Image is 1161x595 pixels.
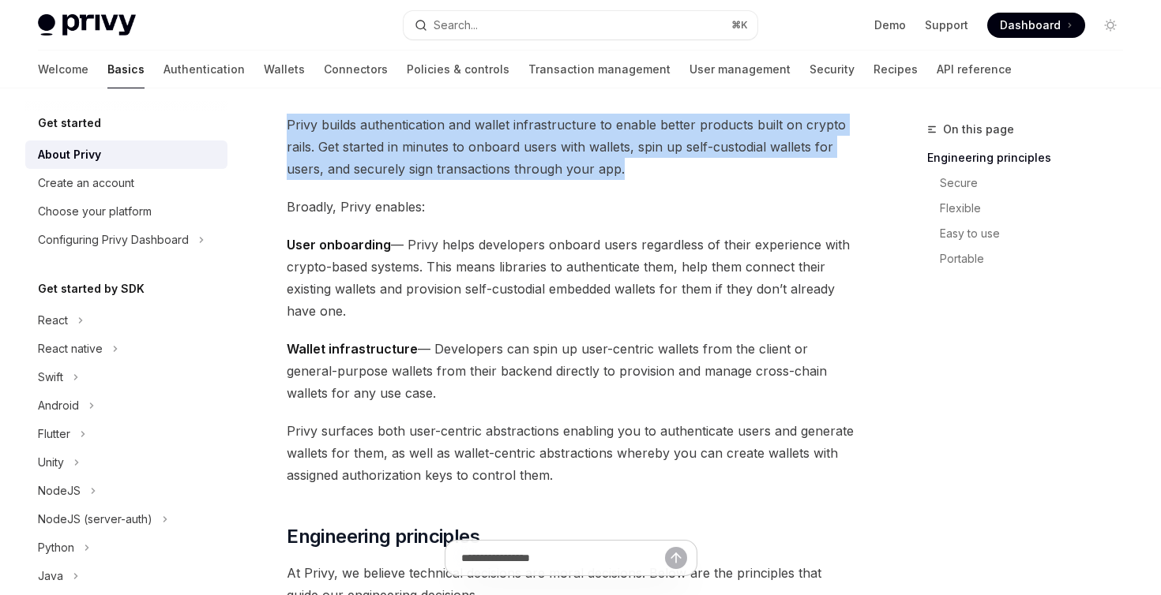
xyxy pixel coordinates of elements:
div: Search... [434,16,478,35]
button: Configuring Privy Dashboard [25,226,227,254]
div: Flutter [38,425,70,443]
a: About Privy [25,140,227,169]
a: Connectors [324,51,388,88]
span: — Developers can spin up user-centric wallets from the client or general-purpose wallets from the... [287,338,855,404]
span: Dashboard [1000,17,1061,33]
a: Flexible [927,196,1136,221]
a: Portable [927,246,1136,271]
div: Python [38,538,74,557]
img: light logo [38,14,136,36]
a: Authentication [163,51,245,88]
div: React native [38,339,103,358]
a: Policies & controls [407,51,509,88]
button: Toggle dark mode [1098,13,1123,38]
a: Create an account [25,169,227,197]
a: Wallets [264,51,305,88]
h5: Get started by SDK [38,279,145,298]
div: About Privy [38,145,101,164]
button: Python [25,533,227,562]
div: React [38,311,68,330]
div: Choose your platform [38,202,152,221]
span: — Privy helps developers onboard users regardless of their experience with crypto-based systems. ... [287,234,855,322]
button: Unity [25,448,227,477]
a: Transaction management [528,51,671,88]
span: Privy surfaces both user-centric abstractions enabling you to authenticate users and generate wal... [287,420,855,486]
span: Engineering principles [287,524,479,549]
button: Java [25,562,227,590]
a: Choose your platform [25,197,227,226]
a: Welcome [38,51,88,88]
h5: Get started [38,114,101,133]
a: Easy to use [927,221,1136,246]
div: NodeJS [38,481,81,500]
a: Secure [927,170,1136,196]
strong: User onboarding [287,237,391,253]
button: Swift [25,363,227,391]
div: Configuring Privy Dashboard [38,230,189,249]
div: Create an account [38,174,134,193]
a: API reference [937,51,1012,88]
div: Unity [38,453,64,472]
div: NodeJS (server-auth) [38,510,152,529]
a: Dashboard [987,13,1085,38]
a: Demo [874,17,906,33]
button: Search...⌘K [404,11,757,39]
button: React native [25,335,227,363]
button: React [25,306,227,335]
span: Broadly, Privy enables: [287,196,855,218]
a: Basics [107,51,145,88]
button: Flutter [25,420,227,448]
span: Privy builds authentication and wallet infrastructure to enable better products built on crypto r... [287,114,855,180]
button: NodeJS [25,477,227,505]
button: Android [25,391,227,420]
span: On this page [943,120,1014,139]
div: Android [38,396,79,415]
a: Support [925,17,968,33]
span: ⌘ K [731,19,748,32]
strong: Wallet infrastructure [287,341,418,357]
a: Recipes [874,51,918,88]
div: Swift [38,368,63,387]
button: NodeJS (server-auth) [25,505,227,533]
button: Send message [665,547,687,569]
a: User management [689,51,791,88]
a: Security [810,51,855,88]
a: Engineering principles [927,145,1136,170]
input: Ask a question... [461,541,665,575]
div: Java [38,567,63,586]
